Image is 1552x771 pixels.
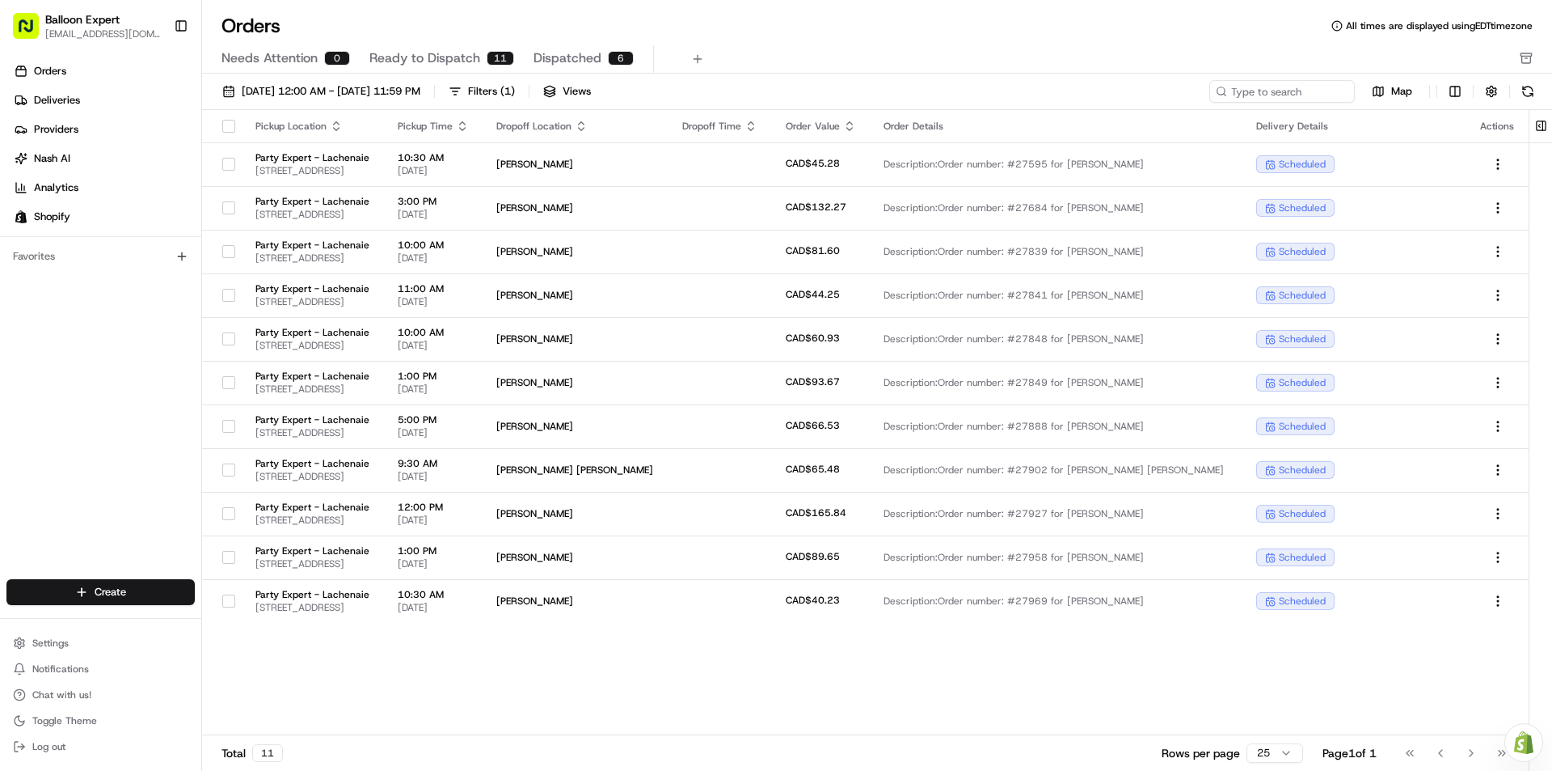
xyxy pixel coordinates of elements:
[496,376,656,389] span: [PERSON_NAME]
[1279,551,1326,564] span: scheduled
[1279,376,1326,389] span: scheduled
[369,49,480,68] span: Ready to Dispatch
[786,244,840,257] span: CAD$81.60
[255,557,372,570] span: [STREET_ADDRESS]
[221,744,283,762] div: Total
[252,744,283,762] div: 11
[398,120,470,133] div: Pickup Time
[786,419,840,432] span: CAD$66.53
[255,326,372,339] span: Party Expert - Lachenaie
[45,11,120,28] button: Balloon Expert
[255,588,372,601] span: Party Expert - Lachenaie
[1322,745,1377,761] div: Page 1 of 1
[884,333,1230,345] span: Description: Order number: #27848 for [PERSON_NAME]
[15,210,27,223] img: Shopify logo
[6,204,201,230] a: Shopify
[255,252,372,265] span: [STREET_ADDRESS]
[255,544,372,557] span: Party Expert - Lachenaie
[608,51,634,66] div: 6
[398,383,470,396] span: [DATE]
[6,116,201,142] a: Providers
[221,49,318,68] span: Needs Attention
[496,120,656,133] div: Dropoff Location
[221,13,280,39] h1: Orders
[398,151,470,164] span: 10:30 AM
[884,420,1230,433] span: Description: Order number: #27888 for [PERSON_NAME]
[1279,507,1326,520] span: scheduled
[441,80,522,103] button: Filters(1)
[398,514,470,527] span: [DATE]
[884,376,1230,389] span: Description: Order number: #27849 for [PERSON_NAME]
[1279,158,1326,171] span: scheduled
[786,157,840,170] span: CAD$45.28
[45,28,161,40] button: [EMAIL_ADDRESS][DOMAIN_NAME]
[496,245,656,258] span: [PERSON_NAME]
[32,637,69,650] span: Settings
[1480,120,1516,133] div: Actions
[255,370,372,383] span: Party Expert - Lachenaie
[563,84,591,99] span: Views
[255,195,372,208] span: Party Expert - Lachenaie
[496,289,656,302] span: [PERSON_NAME]
[884,289,1230,302] span: Description: Order number: #27841 for [PERSON_NAME]
[6,579,195,605] button: Create
[398,295,470,308] span: [DATE]
[6,735,195,758] button: Log out
[398,195,470,208] span: 3:00 PM
[398,239,470,252] span: 10:00 AM
[884,464,1230,477] span: Description: Order number: #27902 for [PERSON_NAME] [PERSON_NAME]
[786,288,840,301] span: CAD$44.25
[786,332,840,345] span: CAD$60.93
[34,64,66,78] span: Orders
[786,375,840,388] span: CAD$93.67
[6,175,201,201] a: Analytics
[884,551,1230,564] span: Description: Order number: #27958 for [PERSON_NAME]
[1162,745,1240,761] p: Rows per page
[6,146,201,172] a: Nash AI
[398,426,470,439] span: [DATE]
[95,585,126,599] span: Create
[496,464,656,477] span: [PERSON_NAME] [PERSON_NAME]
[398,501,470,514] span: 12:00 PM
[398,164,470,177] span: [DATE]
[1279,201,1326,214] span: scheduled
[496,507,656,520] span: [PERSON_NAME]
[1279,595,1326,608] span: scheduled
[496,551,656,564] span: [PERSON_NAME]
[398,413,470,426] span: 5:00 PM
[682,120,759,133] div: Dropoff Time
[468,84,515,99] div: Filters
[1209,80,1355,103] input: Type to search
[32,688,91,701] span: Chat with us!
[398,457,470,470] span: 9:30 AM
[255,514,372,527] span: [STREET_ADDRESS]
[255,601,372,614] span: [STREET_ADDRESS]
[884,245,1230,258] span: Description: Order number: #27839 for [PERSON_NAME]
[496,595,656,608] span: [PERSON_NAME]
[6,632,195,655] button: Settings
[255,282,372,295] span: Party Expert - Lachenaie
[496,201,656,214] span: [PERSON_NAME]
[255,457,372,470] span: Party Expert - Lachenaie
[398,470,470,483] span: [DATE]
[6,710,195,732] button: Toggle Theme
[398,557,470,570] span: [DATE]
[884,507,1230,520] span: Description: Order number: #27927 for [PERSON_NAME]
[1361,82,1423,101] button: Map
[398,326,470,339] span: 10:00 AM
[533,49,601,68] span: Dispatched
[884,158,1230,171] span: Description: Order number: #27595 for [PERSON_NAME]
[398,252,470,265] span: [DATE]
[1346,19,1533,32] span: All times are displayed using EDT timezone
[215,80,428,103] button: [DATE] 12:00 AM - [DATE] 11:59 PM
[884,120,1230,133] div: Order Details
[1516,80,1539,103] button: Refresh
[536,80,598,103] button: Views
[1279,464,1326,477] span: scheduled
[1279,333,1326,345] span: scheduled
[398,601,470,614] span: [DATE]
[6,244,195,269] div: Favorites
[398,544,470,557] span: 1:00 PM
[496,333,656,345] span: [PERSON_NAME]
